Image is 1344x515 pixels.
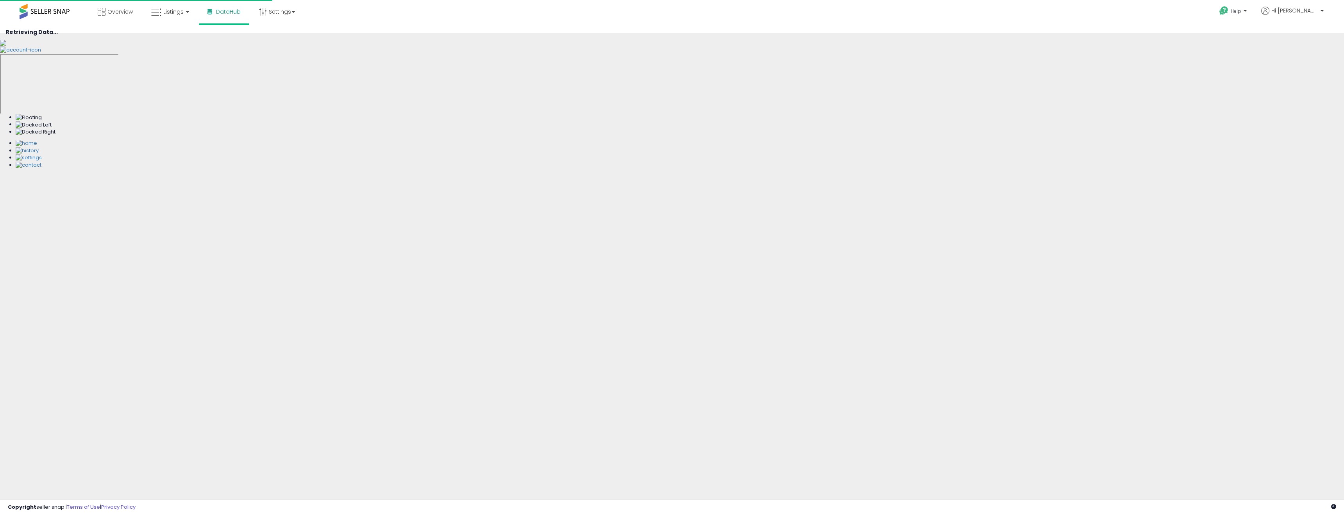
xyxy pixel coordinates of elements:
img: Settings [16,154,42,162]
span: DataHub [216,8,241,16]
a: Hi [PERSON_NAME] [1261,7,1324,24]
i: Get Help [1219,6,1229,16]
span: Listings [163,8,184,16]
img: Floating [16,114,42,121]
img: Home [16,140,37,147]
img: Docked Left [16,121,52,129]
img: History [16,147,39,155]
span: Help [1231,8,1241,14]
h4: Retrieving Data... [6,29,1338,35]
img: Contact [16,162,41,169]
span: Hi [PERSON_NAME] [1271,7,1318,14]
span: Overview [107,8,133,16]
img: Docked Right [16,128,55,136]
